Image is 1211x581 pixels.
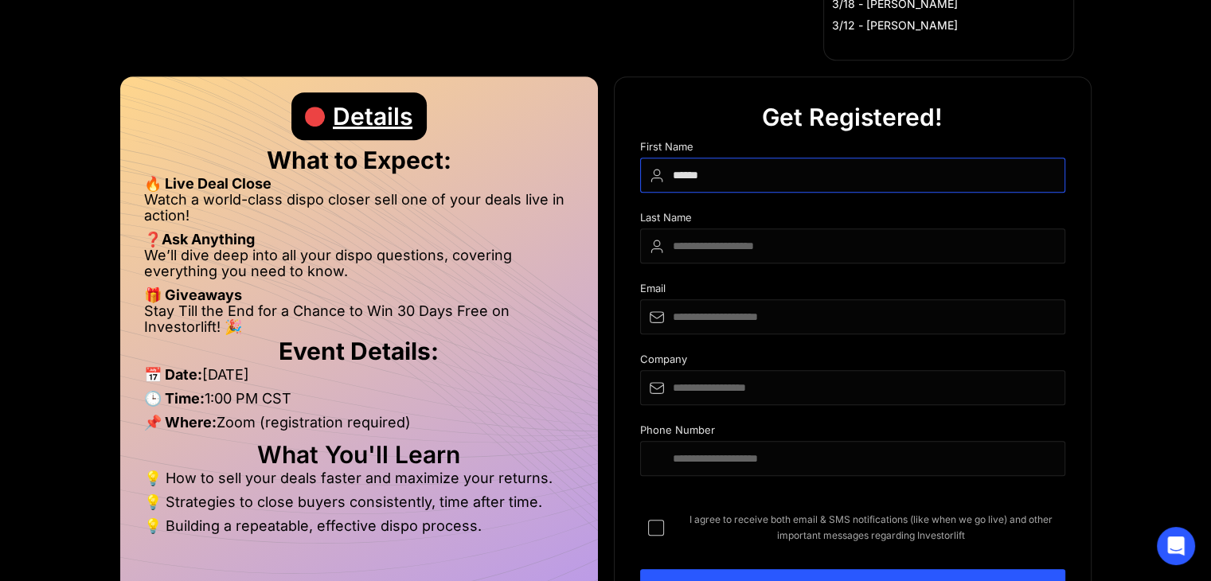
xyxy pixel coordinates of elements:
[144,287,242,303] strong: 🎁 Giveaways
[144,175,271,192] strong: 🔥 Live Deal Close
[640,424,1065,441] div: Phone Number
[144,366,202,383] strong: 📅 Date:
[144,415,574,439] li: Zoom (registration required)
[677,512,1065,544] span: I agree to receive both email & SMS notifications (like when we go live) and other important mess...
[144,518,574,534] li: 💡 Building a repeatable, effective dispo process.
[144,446,574,462] h2: What You'll Learn
[762,93,943,141] div: Get Registered!
[640,212,1065,228] div: Last Name
[144,391,574,415] li: 1:00 PM CST
[144,390,205,407] strong: 🕒 Time:
[144,303,574,335] li: Stay Till the End for a Chance to Win 30 Days Free on Investorlift! 🎉
[1157,527,1195,565] div: Open Intercom Messenger
[144,248,574,287] li: We’ll dive deep into all your dispo questions, covering everything you need to know.
[144,231,255,248] strong: ❓Ask Anything
[640,283,1065,299] div: Email
[144,494,574,518] li: 💡 Strategies to close buyers consistently, time after time.
[144,192,574,232] li: Watch a world-class dispo closer sell one of your deals live in action!
[144,470,574,494] li: 💡 How to sell your deals faster and maximize your returns.
[640,353,1065,370] div: Company
[267,146,451,174] strong: What to Expect:
[640,141,1065,158] div: First Name
[279,337,439,365] strong: Event Details:
[144,367,574,391] li: [DATE]
[333,92,412,140] div: Details
[144,414,217,431] strong: 📌 Where:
